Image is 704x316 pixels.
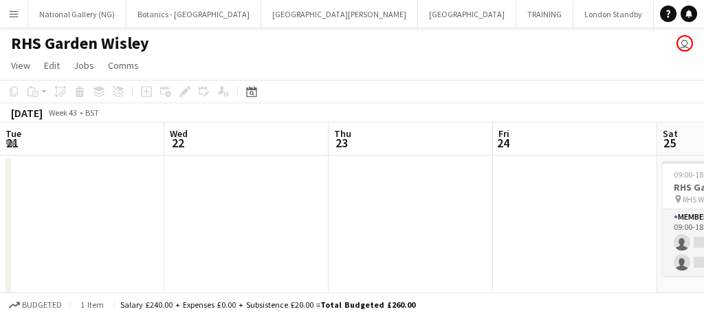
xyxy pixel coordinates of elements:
[332,135,351,151] span: 23
[108,59,139,72] span: Comms
[7,297,64,313] button: Budgeted
[11,33,149,54] h1: RHS Garden Wisley
[68,56,100,74] a: Jobs
[498,127,509,140] span: Fri
[85,107,99,118] div: BST
[170,127,188,140] span: Wed
[11,106,43,120] div: [DATE]
[496,135,509,151] span: 24
[126,1,261,28] button: Botanics - [GEOGRAPHIC_DATA]
[5,127,21,140] span: Tue
[663,127,678,140] span: Sat
[28,1,126,28] button: National Gallery (NG)
[38,56,65,74] a: Edit
[418,1,516,28] button: [GEOGRAPHIC_DATA]
[168,135,188,151] span: 22
[334,127,351,140] span: Thu
[76,299,109,310] span: 1 item
[320,299,415,310] span: Total Budgeted £260.00
[261,1,418,28] button: [GEOGRAPHIC_DATA][PERSON_NAME]
[102,56,144,74] a: Comms
[45,107,80,118] span: Week 43
[74,59,94,72] span: Jobs
[11,59,30,72] span: View
[120,299,415,310] div: Salary £240.00 + Expenses £0.00 + Subsistence £20.00 =
[5,56,36,74] a: View
[516,1,573,28] button: TRAINING
[44,59,60,72] span: Edit
[676,35,693,52] app-user-avatar: Claudia Lewis
[3,135,21,151] span: 21
[22,300,62,310] span: Budgeted
[573,1,654,28] button: London Standby
[661,135,678,151] span: 25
